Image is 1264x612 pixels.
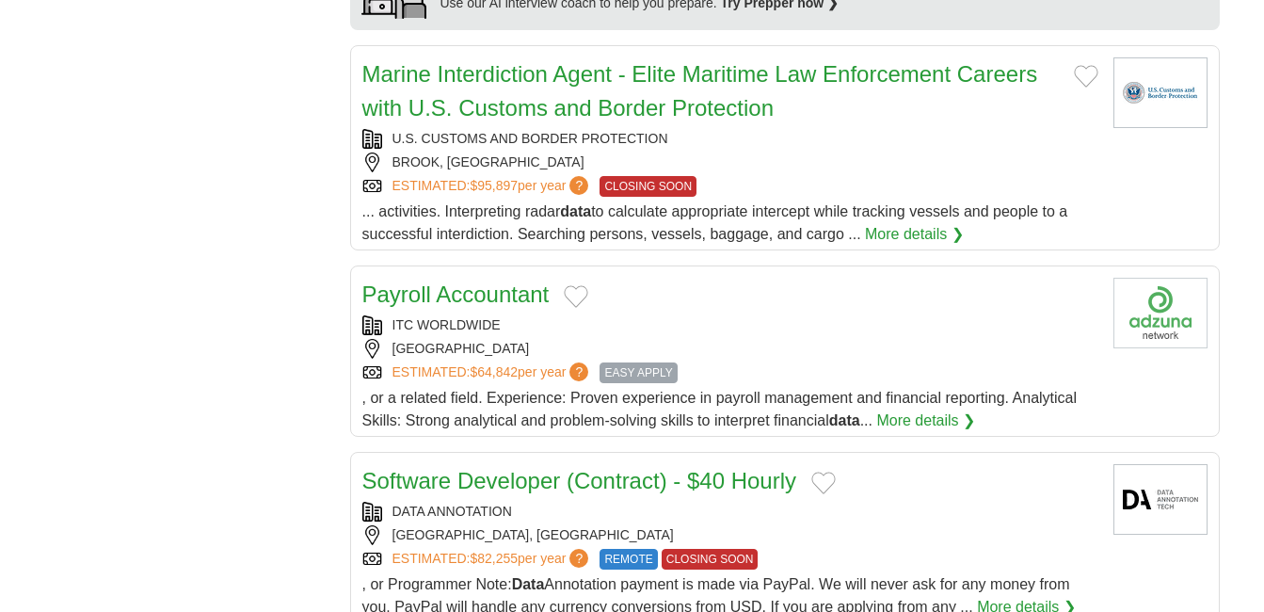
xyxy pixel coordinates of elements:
span: $64,842 [470,364,518,379]
span: ... activities. Interpreting radar to calculate appropriate intercept while tracking vessels and ... [362,203,1068,242]
a: U.S. CUSTOMS AND BORDER PROTECTION [392,131,668,146]
a: Software Developer (Contract) - $40 Hourly [362,468,797,493]
a: More details ❯ [865,223,964,246]
a: More details ❯ [876,410,975,432]
a: ESTIMATED:$95,897per year? [392,176,593,197]
span: ? [569,176,588,195]
span: ? [569,549,588,568]
button: Add to favorite jobs [564,285,588,308]
a: Marine Interdiction Agent - Elite Maritime Law Enforcement Careers with U.S. Customs and Border P... [362,61,1038,121]
div: BROOK, [GEOGRAPHIC_DATA] [362,153,1098,172]
span: CLOSING SOON [662,549,759,570]
div: DATA ANNOTATION [362,502,1098,522]
img: Company logo [1113,464,1208,535]
button: Add to favorite jobs [1074,65,1098,88]
span: $95,897 [470,178,518,193]
a: Payroll Accountant [362,282,550,307]
div: [GEOGRAPHIC_DATA], [GEOGRAPHIC_DATA] [362,525,1098,545]
div: [GEOGRAPHIC_DATA] [362,339,1098,359]
span: REMOTE [600,549,657,570]
button: Add to favorite jobs [811,472,836,494]
span: EASY APPLY [600,362,677,383]
div: ITC WORLDWIDE [362,315,1098,335]
span: ? [569,362,588,381]
span: , or a related field. Experience: Proven experience in payroll management and financial reporting... [362,390,1078,428]
a: ESTIMATED:$64,842per year? [392,362,593,383]
strong: data [829,412,860,428]
a: ESTIMATED:$82,255per year? [392,549,593,570]
span: $82,255 [470,551,518,566]
img: U.S. Customs and Border Protection logo [1113,57,1208,128]
img: Company logo [1113,278,1208,348]
strong: data [560,203,591,219]
strong: Data [512,576,545,592]
span: CLOSING SOON [600,176,696,197]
